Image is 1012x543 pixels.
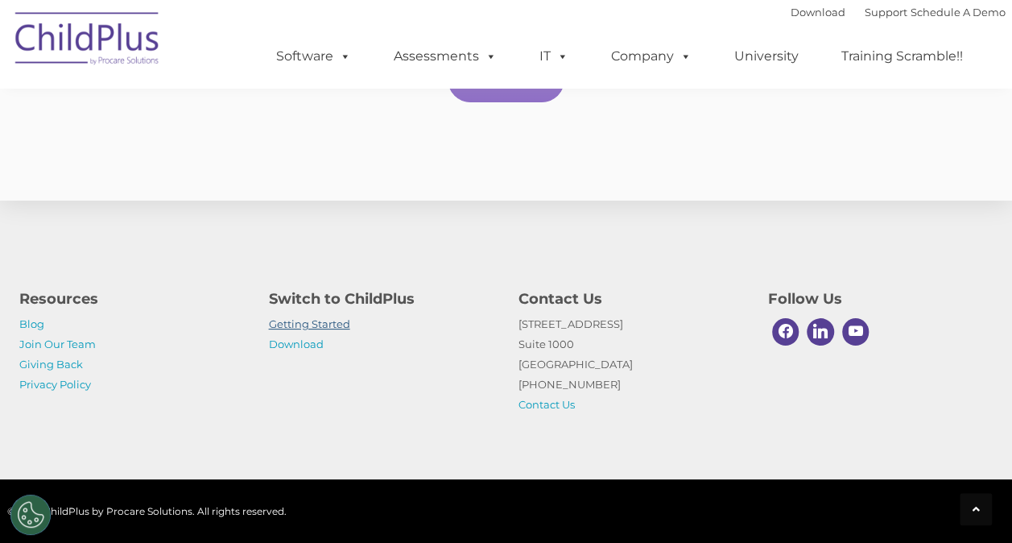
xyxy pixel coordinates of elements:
a: Schedule A Demo [911,6,1006,19]
a: Support [865,6,907,19]
a: Linkedin [803,314,838,350]
h4: Follow Us [768,288,993,310]
a: IT [523,40,584,73]
a: Contact Us [518,398,575,411]
a: Facebook [768,314,803,350]
a: Getting Started [269,317,350,330]
h4: Switch to ChildPlus [269,288,494,310]
a: Youtube [838,314,874,350]
a: Blog [19,317,44,330]
h4: Contact Us [518,288,744,310]
img: ChildPlus by Procare Solutions [7,1,168,81]
button: Cookies Settings [10,495,51,535]
a: Company [595,40,708,73]
span: © 2025 ChildPlus by Procare Solutions. All rights reserved. [7,505,287,517]
a: Giving Back [19,358,83,371]
a: Join Our Team [19,338,96,350]
a: Privacy Policy [19,378,91,391]
p: [STREET_ADDRESS] Suite 1000 [GEOGRAPHIC_DATA] [PHONE_NUMBER] [518,314,744,415]
a: Assessments [378,40,513,73]
a: Training Scramble!! [825,40,979,73]
a: Download [791,6,845,19]
font: | [791,6,1006,19]
a: University [718,40,815,73]
a: Download [269,338,324,350]
a: Software [260,40,367,73]
h4: Resources [19,288,245,310]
